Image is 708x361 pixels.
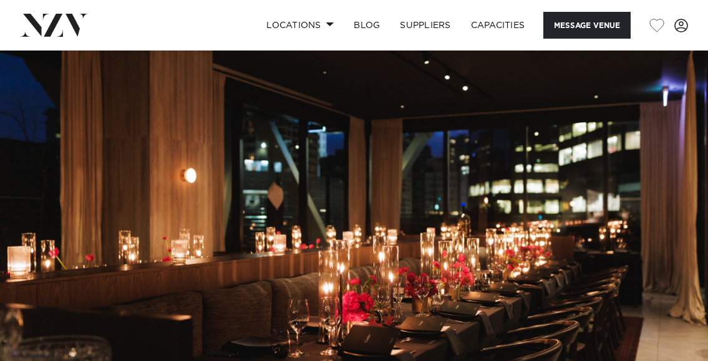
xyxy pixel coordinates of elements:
a: BLOG [344,12,390,39]
a: Locations [256,12,344,39]
a: SUPPLIERS [390,12,460,39]
button: Message Venue [543,12,631,39]
img: nzv-logo.png [20,14,88,36]
a: Capacities [461,12,535,39]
